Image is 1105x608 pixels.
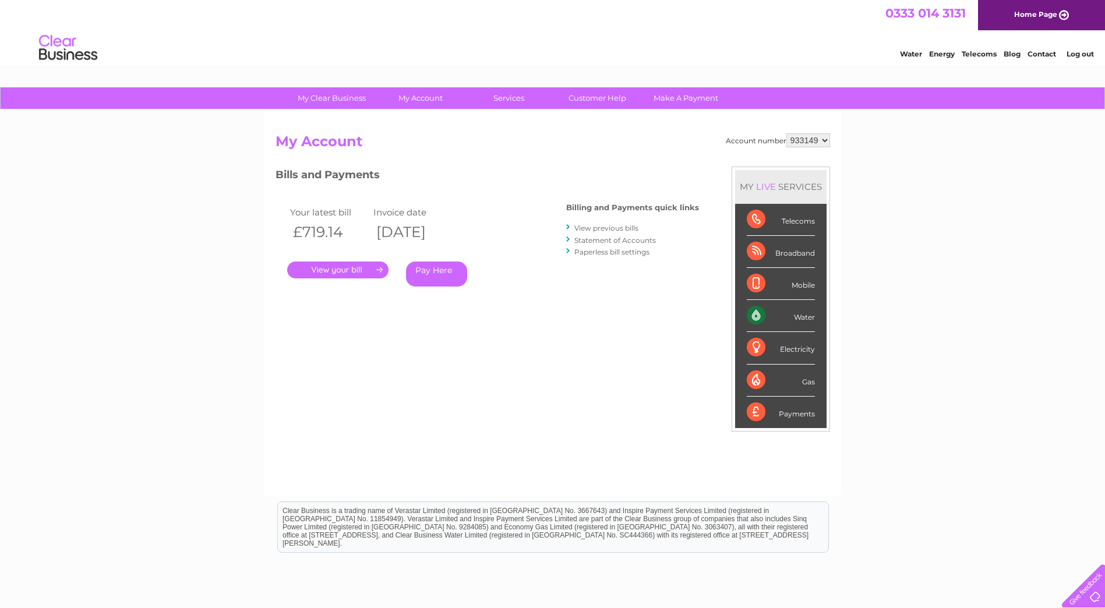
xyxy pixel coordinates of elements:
[638,87,734,109] a: Make A Payment
[747,204,815,236] div: Telecoms
[370,204,454,220] td: Invoice date
[370,220,454,244] th: [DATE]
[885,6,966,20] a: 0333 014 3131
[726,133,830,147] div: Account number
[574,248,649,256] a: Paperless bill settings
[747,365,815,397] div: Gas
[962,50,997,58] a: Telecoms
[1067,50,1094,58] a: Log out
[549,87,645,109] a: Customer Help
[1004,50,1021,58] a: Blog
[574,236,656,245] a: Statement of Accounts
[747,397,815,428] div: Payments
[735,170,827,203] div: MY SERVICES
[574,224,638,232] a: View previous bills
[276,167,699,187] h3: Bills and Payments
[287,204,371,220] td: Your latest bill
[747,268,815,300] div: Mobile
[747,300,815,332] div: Water
[461,87,557,109] a: Services
[900,50,922,58] a: Water
[406,261,467,287] a: Pay Here
[1028,50,1056,58] a: Contact
[566,203,699,212] h4: Billing and Payments quick links
[747,236,815,268] div: Broadband
[754,181,778,192] div: LIVE
[747,332,815,364] div: Electricity
[38,30,98,66] img: logo.png
[929,50,955,58] a: Energy
[276,133,830,155] h2: My Account
[372,87,468,109] a: My Account
[284,87,380,109] a: My Clear Business
[287,220,371,244] th: £719.14
[278,6,828,56] div: Clear Business is a trading name of Verastar Limited (registered in [GEOGRAPHIC_DATA] No. 3667643...
[287,261,389,278] a: .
